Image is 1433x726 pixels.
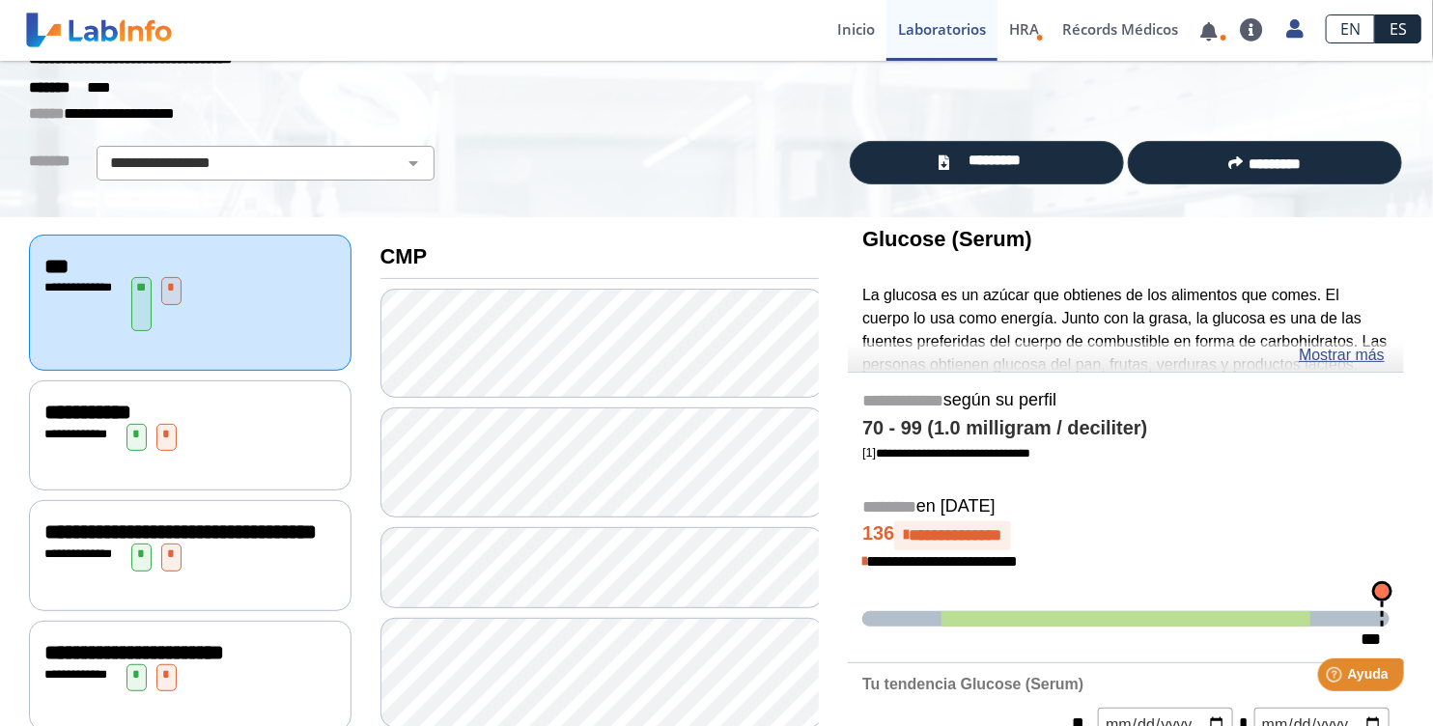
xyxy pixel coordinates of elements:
a: [1] [862,445,1030,460]
span: HRA [1009,19,1039,39]
h5: en [DATE] [862,496,1390,518]
b: Tu tendencia Glucose (Serum) [862,676,1083,692]
b: Glucose (Serum) [862,227,1032,251]
iframe: Help widget launcher [1261,651,1412,705]
h4: 70 - 99 (1.0 milligram / deciliter) [862,417,1390,440]
p: La glucosa es un azúcar que obtienes de los alimentos que comes. El cuerpo lo usa como energía. J... [862,284,1390,445]
a: Mostrar más [1299,344,1385,367]
a: ES [1375,14,1421,43]
b: CMP [380,244,428,268]
h4: 136 [862,521,1390,550]
h5: según su perfil [862,390,1390,412]
a: EN [1326,14,1375,43]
